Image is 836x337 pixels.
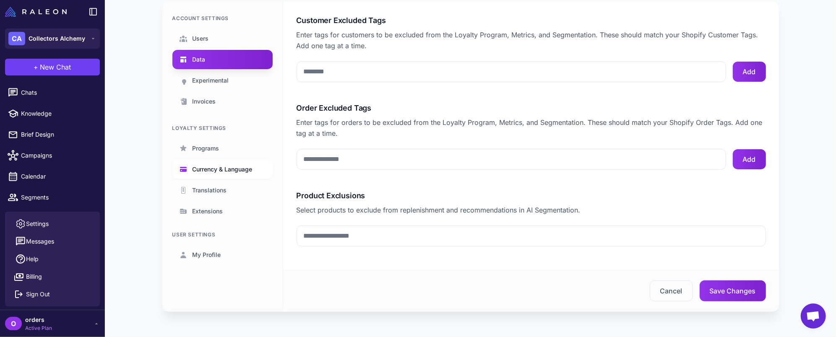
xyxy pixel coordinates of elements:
[172,50,273,69] a: Data
[26,272,42,281] span: Billing
[40,62,71,72] span: New Chat
[8,233,96,250] button: Messages
[3,210,102,227] a: Analytics
[193,165,253,174] span: Currency & Language
[172,160,273,179] a: Currency & Language
[3,189,102,206] a: Segments
[21,109,95,118] span: Knowledge
[193,144,219,153] span: Programs
[3,168,102,185] a: Calendar
[297,102,766,114] label: Order Excluded Tags
[172,231,273,238] div: User Settings
[297,190,766,201] label: Product Exclusions
[8,285,96,303] button: Sign Out
[172,245,273,264] a: My Profile
[5,59,100,75] button: +New Chat
[26,254,39,264] span: Help
[172,124,273,132] div: Loyalty Settings
[34,62,39,72] span: +
[801,303,826,329] a: Open chat
[297,29,766,51] p: Enter tags for customers to be excluded from the Loyalty Program, Metrics, and Segmentation. Thes...
[297,15,766,26] label: Customer Excluded Tags
[172,15,273,22] div: Account Settings
[8,250,96,268] a: Help
[193,207,223,216] span: Extensions
[172,71,273,90] a: Experimental
[733,149,766,169] button: Add
[25,315,52,324] span: orders
[172,181,273,200] a: Translations
[3,84,102,101] a: Chats
[193,186,227,195] span: Translations
[5,29,100,49] button: CACollectors Alchemy
[172,202,273,221] a: Extensions
[29,34,85,43] span: Collectors Alchemy
[172,139,273,158] a: Programs
[8,32,25,45] div: CA
[172,29,273,48] a: Users
[193,97,216,106] span: Invoices
[26,290,50,299] span: Sign Out
[193,250,221,259] span: My Profile
[297,205,766,215] p: Select products to exclude from replenishment and recommendations in AI Segmentation.
[5,317,22,330] div: O
[26,237,54,246] span: Messages
[25,324,52,332] span: Active Plan
[193,55,206,64] span: Data
[193,34,209,43] span: Users
[5,7,67,17] img: Raleon Logo
[733,62,766,82] button: Add
[26,219,49,228] span: Settings
[650,280,693,301] button: Cancel
[297,117,766,139] p: Enter tags for orders to be excluded from the Loyalty Program, Metrics, and Segmentation. These s...
[21,172,95,181] span: Calendar
[21,88,95,97] span: Chats
[3,147,102,164] a: Campaigns
[3,126,102,143] a: Brief Design
[172,92,273,111] a: Invoices
[700,280,766,301] button: Save Changes
[21,193,95,202] span: Segments
[21,130,95,139] span: Brief Design
[3,105,102,122] a: Knowledge
[21,151,95,160] span: Campaigns
[193,76,229,85] span: Experimental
